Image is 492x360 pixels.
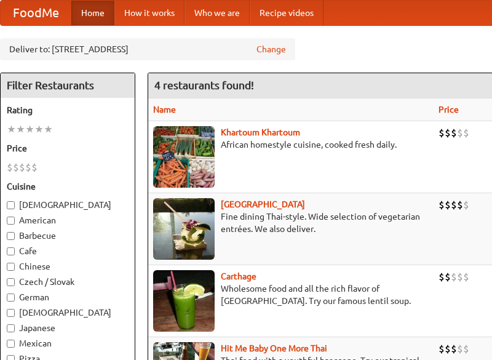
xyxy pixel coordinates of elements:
label: American [7,214,129,226]
a: FoodMe [1,1,71,25]
p: African homestyle cuisine, cooked fresh daily. [153,138,429,151]
label: [DEMOGRAPHIC_DATA] [7,306,129,319]
li: $ [31,161,38,174]
li: $ [445,270,451,284]
input: German [7,294,15,302]
input: [DEMOGRAPHIC_DATA] [7,201,15,209]
label: Chinese [7,260,129,273]
img: khartoum.jpg [153,126,215,188]
label: German [7,291,129,303]
a: Name [153,105,176,114]
p: Fine dining Thai-style. Wide selection of vegetarian entrées. We also deliver. [153,210,429,235]
li: $ [457,126,463,140]
img: carthage.jpg [153,270,215,332]
h5: Cuisine [7,180,129,193]
input: Czech / Slovak [7,278,15,286]
li: $ [13,161,19,174]
ng-pluralize: 4 restaurants found! [154,79,254,91]
a: How it works [114,1,184,25]
li: $ [445,342,451,356]
h5: Price [7,142,129,154]
input: [DEMOGRAPHIC_DATA] [7,309,15,317]
input: Mexican [7,340,15,348]
li: $ [438,126,445,140]
a: Khartoum Khartoum [221,127,300,137]
label: Mexican [7,337,129,350]
h5: Rating [7,104,129,116]
li: $ [7,161,13,174]
li: $ [463,198,469,212]
li: $ [445,126,451,140]
label: Barbecue [7,230,129,242]
li: ★ [34,122,44,136]
a: Home [71,1,114,25]
li: $ [451,198,457,212]
li: $ [463,270,469,284]
p: Wholesome food and all the rich flavor of [GEOGRAPHIC_DATA]. Try our famous lentil soup. [153,282,429,307]
li: ★ [25,122,34,136]
a: Recipe videos [250,1,323,25]
a: Carthage [221,271,256,281]
input: American [7,217,15,225]
a: Hit Me Baby One More Thai [221,343,327,353]
li: $ [438,198,445,212]
li: $ [438,342,445,356]
a: Change [256,43,286,55]
input: Chinese [7,263,15,271]
li: $ [457,342,463,356]
label: Cafe [7,245,129,257]
input: Cafe [7,247,15,255]
label: Japanese [7,322,129,334]
input: Japanese [7,324,15,332]
li: $ [463,126,469,140]
li: $ [445,198,451,212]
li: $ [451,342,457,356]
li: $ [19,161,25,174]
li: $ [451,270,457,284]
li: $ [457,198,463,212]
li: $ [463,342,469,356]
li: ★ [16,122,25,136]
img: satay.jpg [153,198,215,260]
input: Barbecue [7,232,15,240]
a: [GEOGRAPHIC_DATA] [221,199,305,209]
h4: Filter Restaurants [1,73,135,98]
li: ★ [44,122,53,136]
a: Price [438,105,459,114]
li: ★ [7,122,16,136]
li: $ [451,126,457,140]
label: [DEMOGRAPHIC_DATA] [7,199,129,211]
li: $ [438,270,445,284]
li: $ [25,161,31,174]
li: $ [457,270,463,284]
label: Czech / Slovak [7,276,129,288]
a: Who we are [184,1,250,25]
